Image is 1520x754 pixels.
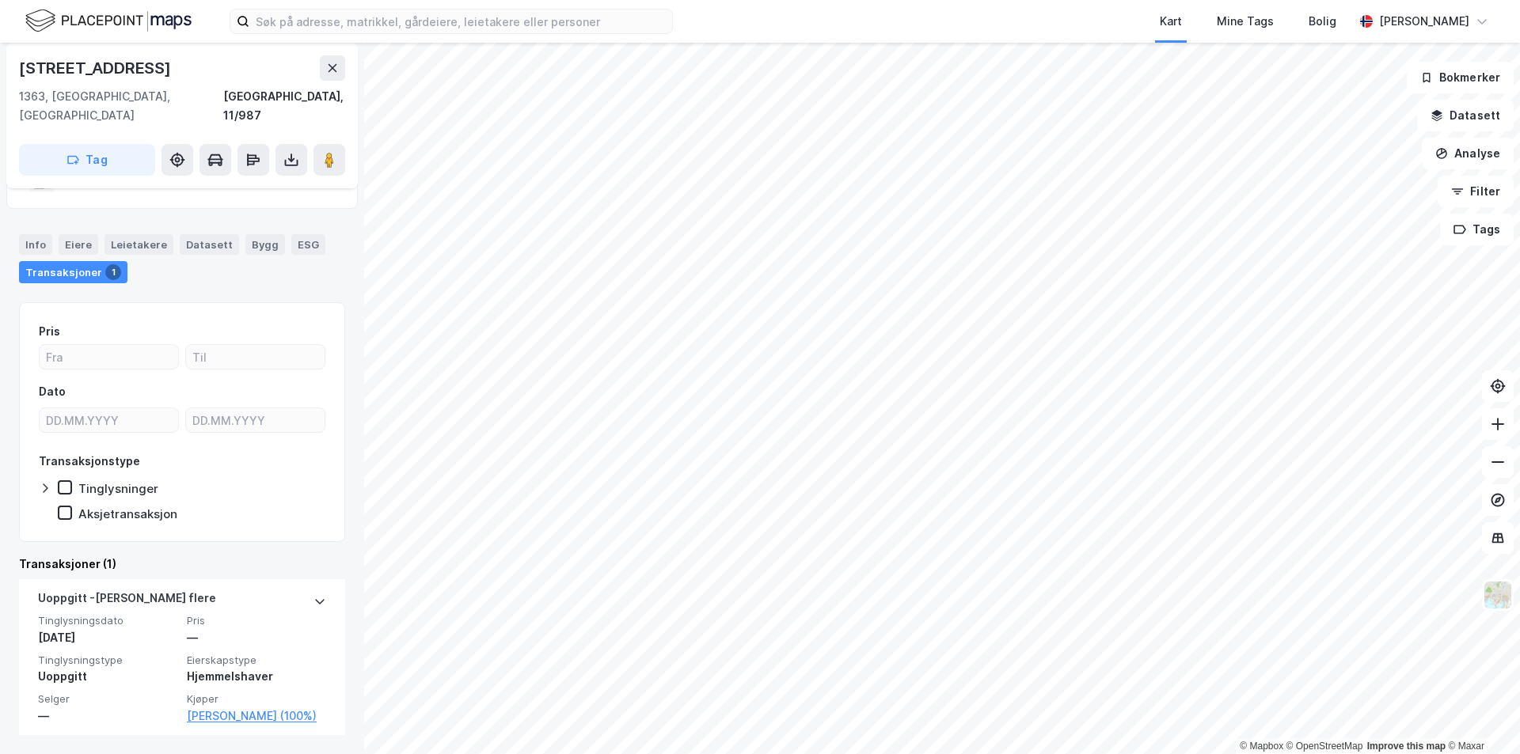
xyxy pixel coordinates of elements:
[19,555,345,574] div: Transaksjoner (1)
[1367,741,1446,752] a: Improve this map
[1438,176,1514,207] button: Filter
[38,667,177,686] div: Uoppgitt
[1379,12,1469,31] div: [PERSON_NAME]
[78,481,158,496] div: Tinglysninger
[249,9,672,33] input: Søk på adresse, matrikkel, gårdeiere, leietakere eller personer
[105,264,121,280] div: 1
[1440,214,1514,245] button: Tags
[19,144,155,176] button: Tag
[40,345,178,369] input: Fra
[38,707,177,726] div: —
[1240,741,1283,752] a: Mapbox
[19,55,174,81] div: [STREET_ADDRESS]
[38,614,177,627] span: Tinglysningsdato
[39,452,140,471] div: Transaksjonstype
[19,87,223,125] div: 1363, [GEOGRAPHIC_DATA], [GEOGRAPHIC_DATA]
[59,234,98,255] div: Eiere
[187,692,326,706] span: Kjøper
[291,234,325,255] div: ESG
[38,589,216,614] div: Uoppgitt - [PERSON_NAME] flere
[223,87,345,125] div: [GEOGRAPHIC_DATA], 11/987
[104,234,173,255] div: Leietakere
[1407,62,1514,93] button: Bokmerker
[19,234,52,255] div: Info
[38,628,177,647] div: [DATE]
[1422,138,1514,169] button: Analyse
[40,408,178,432] input: DD.MM.YYYY
[19,261,127,283] div: Transaksjoner
[38,654,177,667] span: Tinglysningstype
[187,614,326,627] span: Pris
[1441,678,1520,754] iframe: Chat Widget
[187,628,326,647] div: —
[1286,741,1363,752] a: OpenStreetMap
[245,234,285,255] div: Bygg
[1217,12,1274,31] div: Mine Tags
[180,234,239,255] div: Datasett
[25,7,192,35] img: logo.f888ab2527a4732fd821a326f86c7f29.svg
[78,506,177,521] div: Aksjetransaksjon
[1417,100,1514,131] button: Datasett
[1483,580,1513,610] img: Z
[187,707,326,726] a: [PERSON_NAME] (100%)
[186,345,325,369] input: Til
[39,322,60,341] div: Pris
[186,408,325,432] input: DD.MM.YYYY
[187,667,326,686] div: Hjemmelshaver
[38,692,177,706] span: Selger
[1160,12,1182,31] div: Kart
[1309,12,1336,31] div: Bolig
[187,654,326,667] span: Eierskapstype
[39,382,66,401] div: Dato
